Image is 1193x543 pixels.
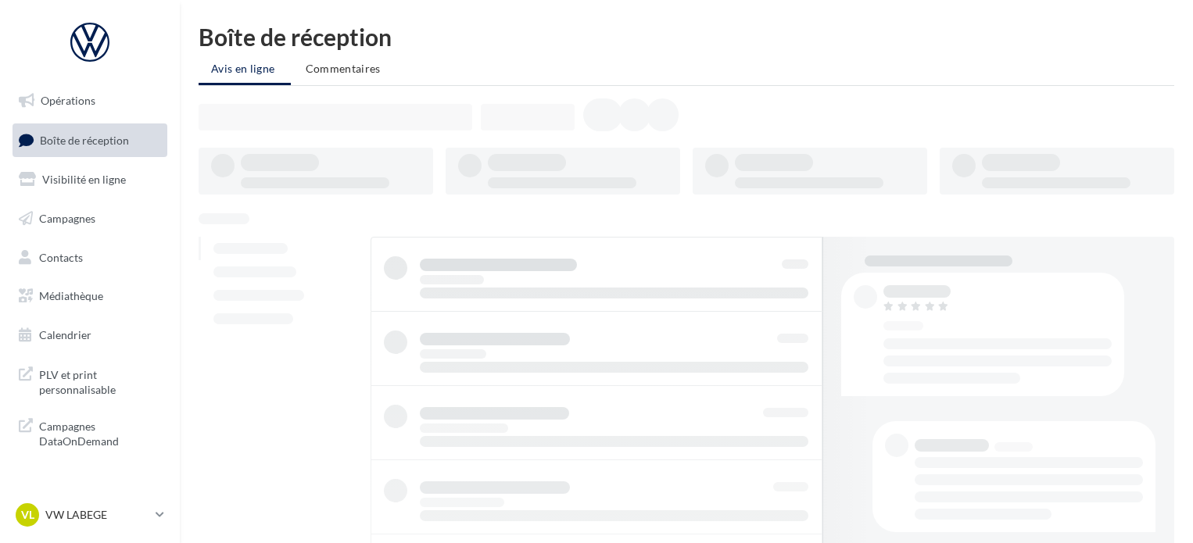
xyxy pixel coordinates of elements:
[9,163,170,196] a: Visibilité en ligne
[13,500,167,530] a: VL VW LABEGE
[39,364,161,398] span: PLV et print personnalisable
[40,133,129,146] span: Boîte de réception
[45,507,149,523] p: VW LABEGE
[39,328,91,341] span: Calendrier
[199,25,1174,48] div: Boîte de réception
[9,409,170,455] a: Campagnes DataOnDemand
[9,280,170,313] a: Médiathèque
[9,202,170,235] a: Campagnes
[9,123,170,157] a: Boîte de réception
[9,358,170,404] a: PLV et print personnalisable
[39,250,83,263] span: Contacts
[39,212,95,225] span: Campagnes
[39,289,103,302] span: Médiathèque
[21,507,34,523] span: VL
[9,84,170,117] a: Opérations
[39,416,161,449] span: Campagnes DataOnDemand
[9,319,170,352] a: Calendrier
[306,62,381,75] span: Commentaires
[9,241,170,274] a: Contacts
[42,173,126,186] span: Visibilité en ligne
[41,94,95,107] span: Opérations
